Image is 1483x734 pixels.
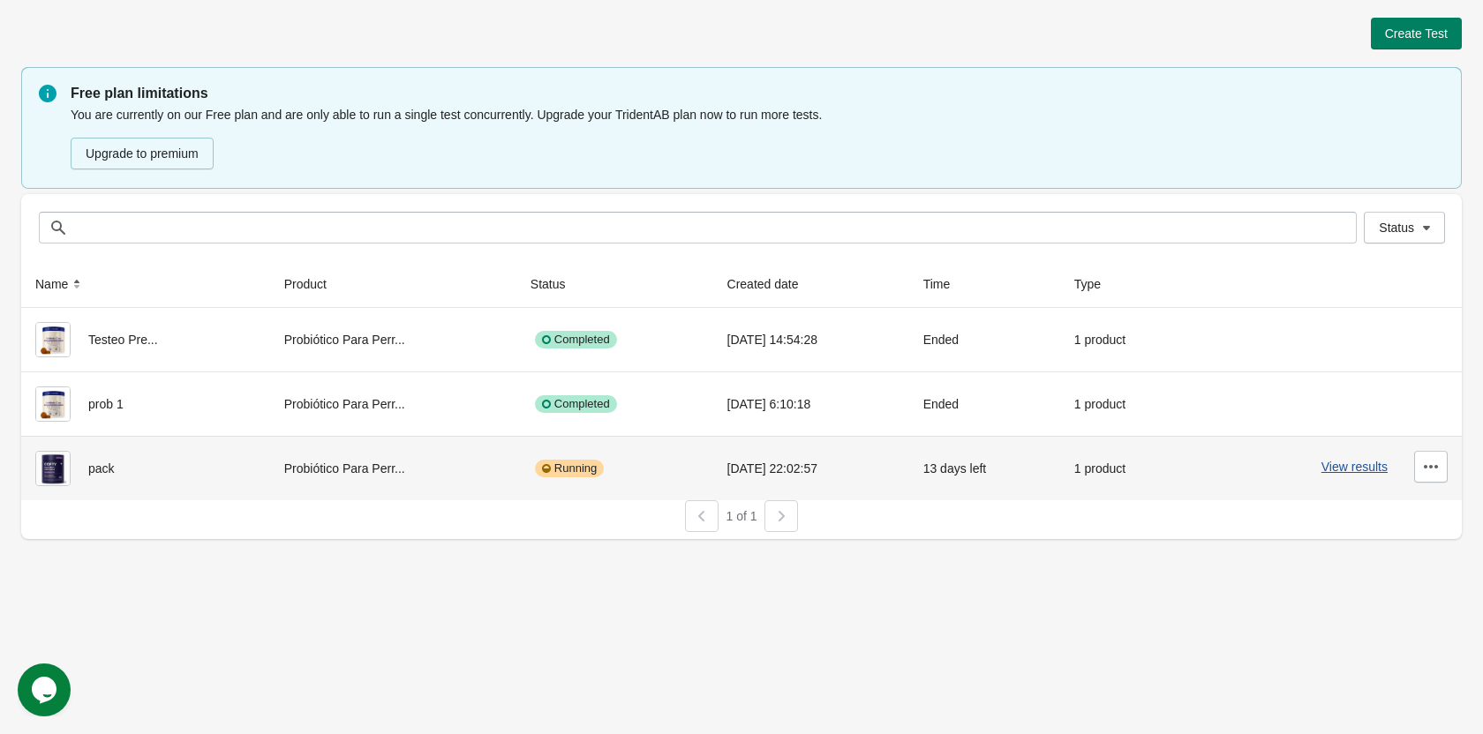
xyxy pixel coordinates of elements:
[535,395,617,413] div: Completed
[727,386,895,422] div: [DATE] 6:10:18
[71,138,214,169] button: Upgrade to premium
[1379,221,1414,235] span: Status
[1364,212,1445,243] button: Status
[535,331,617,348] div: Completed
[726,509,757,523] span: 1 of 1
[277,268,351,300] button: Product
[71,104,1444,171] div: You are currently on our Free plan and are only able to run a single test concurrently. Upgrade y...
[35,322,256,357] div: Testeo Pre...
[727,322,895,357] div: [DATE] 14:54:28
[923,451,1046,486] div: 13 days left
[720,268,824,300] button: Created date
[923,322,1046,357] div: Ended
[1067,268,1125,300] button: Type
[1074,386,1178,422] div: 1 product
[727,451,895,486] div: [DATE] 22:02:57
[71,83,1444,104] p: Free plan limitations
[1385,26,1448,41] span: Create Test
[1074,451,1178,486] div: 1 product
[923,386,1046,422] div: Ended
[284,451,502,486] div: Probiótico Para Perr...
[35,451,256,486] div: pack
[1371,18,1462,49] button: Create Test
[1321,460,1388,474] button: View results
[916,268,975,300] button: Time
[18,663,74,716] iframe: chat widget
[28,268,93,300] button: Name
[1074,322,1178,357] div: 1 product
[535,460,604,477] div: Running
[284,386,502,422] div: Probiótico Para Perr...
[284,322,502,357] div: Probiótico Para Perr...
[523,268,591,300] button: Status
[35,386,256,422] div: prob 1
